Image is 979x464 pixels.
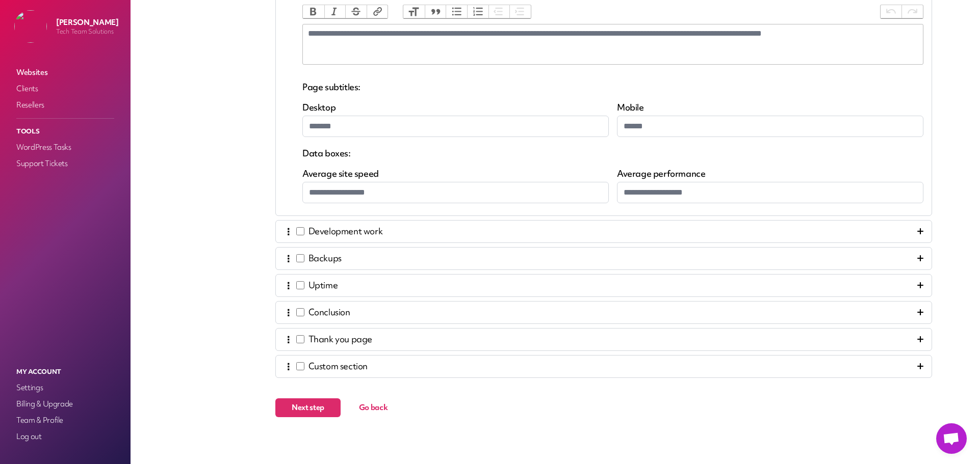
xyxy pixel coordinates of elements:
a: Resellers [14,98,116,112]
a: Open chat [936,423,967,454]
div: ⋮ [284,306,293,319]
button: Link [367,5,388,18]
div: ⋮ [284,279,293,292]
p: [PERSON_NAME] [56,17,118,28]
span: Backups [308,252,342,264]
span: Thank you page [308,333,372,345]
a: Settings [14,380,116,395]
span: Conclusion [308,306,350,318]
div: ⋮ [284,252,293,265]
label: Desktop [302,101,609,114]
button: Strikethrough [345,5,367,18]
div: ⋮ [284,225,293,238]
a: WordPress Tasks [14,140,116,154]
a: Support Tickets [14,156,116,171]
a: Websites [14,65,116,79]
span: Custom section [308,360,368,372]
button: Go back [349,398,398,417]
button: Redo [901,5,923,18]
button: Heading [403,5,425,18]
a: Billing & Upgrade [14,397,116,411]
p: Page subtitles: [302,81,923,93]
span: Development work [308,225,383,237]
button: Italic [324,5,346,18]
button: Next step [275,398,341,417]
button: Bold [303,5,324,18]
p: Tech Team Solutions [56,28,118,36]
button: Numbers [467,5,488,18]
label: Average performance [617,168,923,180]
a: Team & Profile [14,413,116,427]
span: Next step [292,402,324,413]
div: ⋮ [284,360,293,373]
button: Undo [881,5,902,18]
a: Clients [14,81,116,96]
button: Quote [425,5,446,18]
a: Log out [14,429,116,444]
button: Decrease Level [488,5,510,18]
label: Mobile [617,101,923,114]
label: Average site speed [302,168,609,180]
button: Bullets [446,5,467,18]
span: Uptime [308,279,338,291]
div: ⋮ [284,333,293,346]
button: Increase Level [509,5,531,18]
p: Data boxes: [302,147,923,159]
p: Tools [14,125,116,138]
p: My Account [14,365,116,378]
